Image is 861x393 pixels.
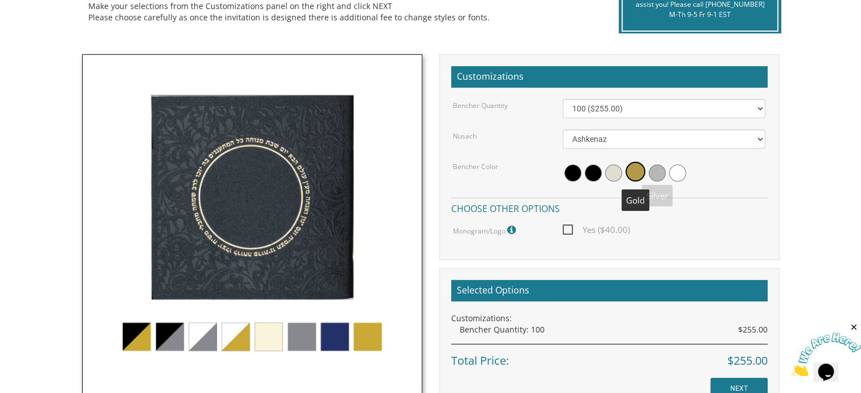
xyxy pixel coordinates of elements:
span: $255.00 [727,353,768,369]
span: $255.00 [738,324,768,335]
div: Bencher Quantity: 100 [460,324,768,335]
label: Nusach [453,131,477,141]
label: Bencher Quantity [453,101,508,110]
label: Monogram/Logo [453,223,519,237]
label: Bencher Color [453,162,498,171]
h2: Customizations [451,66,768,88]
h4: Choose other options [451,197,768,217]
div: Total Price: [451,344,768,369]
h2: Selected Options [451,280,768,301]
span: Yes ($40.00) [563,223,630,237]
div: Make your selections from the Customizations panel on the right and click NEXT Please choose care... [88,1,593,23]
iframe: chat widget [791,322,861,376]
div: Customizations: [451,313,768,324]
